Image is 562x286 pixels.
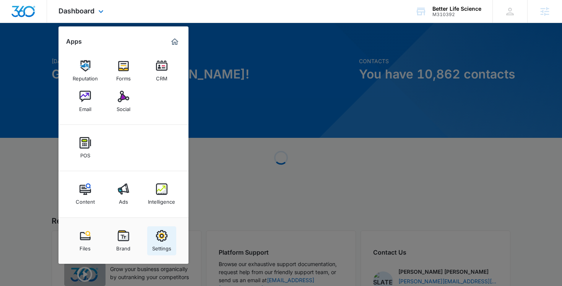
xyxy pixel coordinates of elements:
[116,242,130,252] div: Brand
[73,72,98,82] div: Reputation
[66,38,82,45] h2: Apps
[147,180,176,209] a: Intelligence
[156,72,167,82] div: CRM
[71,87,100,116] a: Email
[71,133,100,162] a: POS
[76,195,95,205] div: Content
[109,226,138,255] a: Brand
[71,180,100,209] a: Content
[80,149,90,159] div: POS
[147,226,176,255] a: Settings
[109,87,138,116] a: Social
[79,102,91,112] div: Email
[147,56,176,85] a: CRM
[117,102,130,112] div: Social
[71,56,100,85] a: Reputation
[109,180,138,209] a: Ads
[116,72,131,82] div: Forms
[148,195,175,205] div: Intelligence
[152,242,171,252] div: Settings
[169,36,181,48] a: Marketing 360® Dashboard
[80,242,91,252] div: Files
[432,6,481,12] div: account name
[109,56,138,85] a: Forms
[432,12,481,17] div: account id
[119,195,128,205] div: Ads
[71,226,100,255] a: Files
[58,7,94,15] span: Dashboard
